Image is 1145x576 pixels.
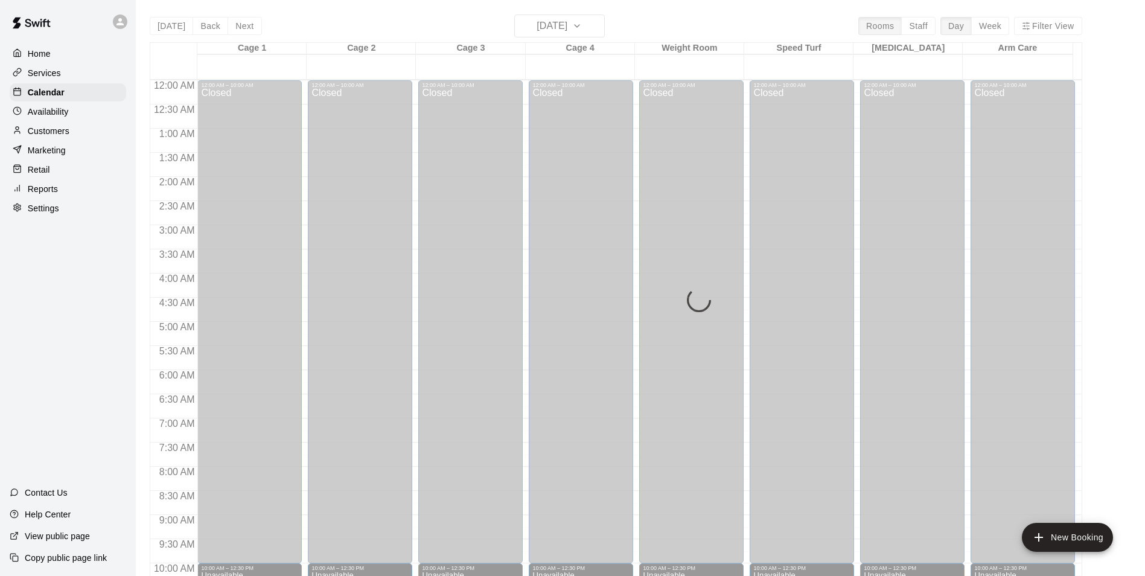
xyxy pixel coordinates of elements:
[635,43,744,54] div: Weight Room
[156,225,198,235] span: 3:00 AM
[860,80,965,563] div: 12:00 AM – 10:00 AM: Closed
[10,141,126,159] a: Marketing
[532,82,630,88] div: 12:00 AM – 10:00 AM
[156,443,198,453] span: 7:30 AM
[307,43,416,54] div: Cage 2
[526,43,635,54] div: Cage 4
[156,201,198,211] span: 2:30 AM
[156,153,198,163] span: 1:30 AM
[25,552,107,564] p: Copy public page link
[974,88,1071,568] div: Closed
[532,88,630,568] div: Closed
[28,183,58,195] p: Reports
[156,274,198,284] span: 4:00 AM
[201,82,298,88] div: 12:00 AM – 10:00 AM
[864,82,961,88] div: 12:00 AM – 10:00 AM
[197,80,302,563] div: 12:00 AM – 10:00 AM: Closed
[864,88,961,568] div: Closed
[25,508,71,520] p: Help Center
[639,80,744,563] div: 12:00 AM – 10:00 AM: Closed
[864,565,961,571] div: 10:00 AM – 12:30 PM
[529,80,633,563] div: 12:00 AM – 10:00 AM: Closed
[28,202,59,214] p: Settings
[974,82,1071,88] div: 12:00 AM – 10:00 AM
[963,43,1072,54] div: Arm Care
[311,82,409,88] div: 12:00 AM – 10:00 AM
[311,88,409,568] div: Closed
[308,80,412,563] div: 12:00 AM – 10:00 AM: Closed
[156,322,198,332] span: 5:00 AM
[25,487,68,499] p: Contact Us
[156,539,198,549] span: 9:30 AM
[311,565,409,571] div: 10:00 AM – 12:30 PM
[156,491,198,501] span: 8:30 AM
[643,565,740,571] div: 10:00 AM – 12:30 PM
[753,565,850,571] div: 10:00 AM – 12:30 PM
[25,530,90,542] p: View public page
[156,418,198,429] span: 7:00 AM
[156,177,198,187] span: 2:00 AM
[10,64,126,82] a: Services
[28,144,66,156] p: Marketing
[201,88,298,568] div: Closed
[750,80,854,563] div: 12:00 AM – 10:00 AM: Closed
[10,83,126,101] a: Calendar
[643,82,740,88] div: 12:00 AM – 10:00 AM
[744,43,853,54] div: Speed Turf
[197,43,307,54] div: Cage 1
[974,565,1071,571] div: 10:00 AM – 12:30 PM
[853,43,963,54] div: [MEDICAL_DATA]
[156,346,198,356] span: 5:30 AM
[416,43,525,54] div: Cage 3
[422,82,519,88] div: 12:00 AM – 10:00 AM
[156,394,198,405] span: 6:30 AM
[532,565,630,571] div: 10:00 AM – 12:30 PM
[28,164,50,176] p: Retail
[753,82,850,88] div: 12:00 AM – 10:00 AM
[10,199,126,217] a: Settings
[28,67,61,79] p: Services
[10,161,126,179] a: Retail
[753,88,850,568] div: Closed
[156,370,198,380] span: 6:00 AM
[156,298,198,308] span: 4:30 AM
[10,45,126,63] a: Home
[1022,523,1113,552] button: add
[10,103,126,121] a: Availability
[971,80,1075,563] div: 12:00 AM – 10:00 AM: Closed
[418,80,523,563] div: 12:00 AM – 10:00 AM: Closed
[28,86,65,98] p: Calendar
[156,129,198,139] span: 1:00 AM
[422,88,519,568] div: Closed
[10,180,126,198] a: Reports
[201,565,298,571] div: 10:00 AM – 12:30 PM
[151,104,198,115] span: 12:30 AM
[151,563,198,574] span: 10:00 AM
[156,515,198,525] span: 9:00 AM
[28,125,69,137] p: Customers
[10,122,126,140] a: Customers
[156,249,198,260] span: 3:30 AM
[28,48,51,60] p: Home
[643,88,740,568] div: Closed
[28,106,69,118] p: Availability
[422,565,519,571] div: 10:00 AM – 12:30 PM
[151,80,198,91] span: 12:00 AM
[156,467,198,477] span: 8:00 AM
